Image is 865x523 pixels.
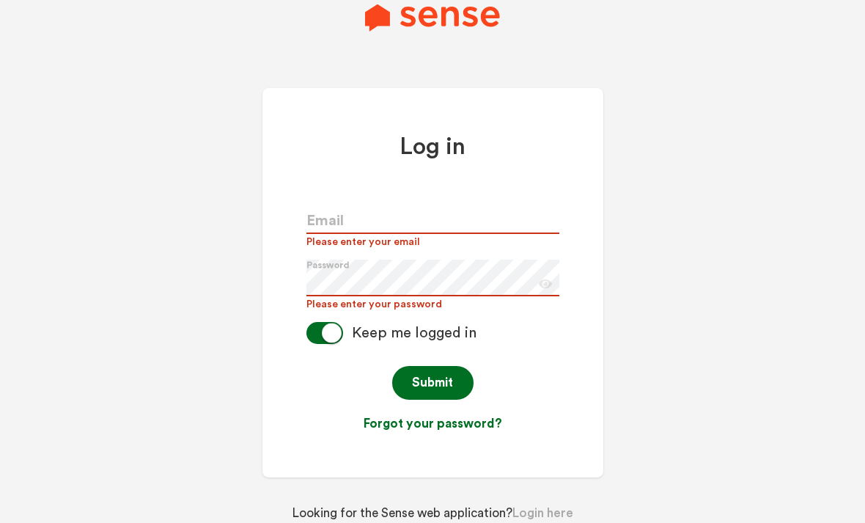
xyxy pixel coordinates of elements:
a: Forgot your password? [306,415,559,433]
a: Login here [512,507,573,519]
div: Looking for the Sense web application? [258,492,607,522]
img: Sense Logo [365,4,499,32]
div: Please enter your password [306,299,559,311]
button: Submit [392,366,474,401]
div: Please enter your email [306,236,559,249]
h1: Log in [306,132,559,162]
div: Keep me logged in [343,324,476,342]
